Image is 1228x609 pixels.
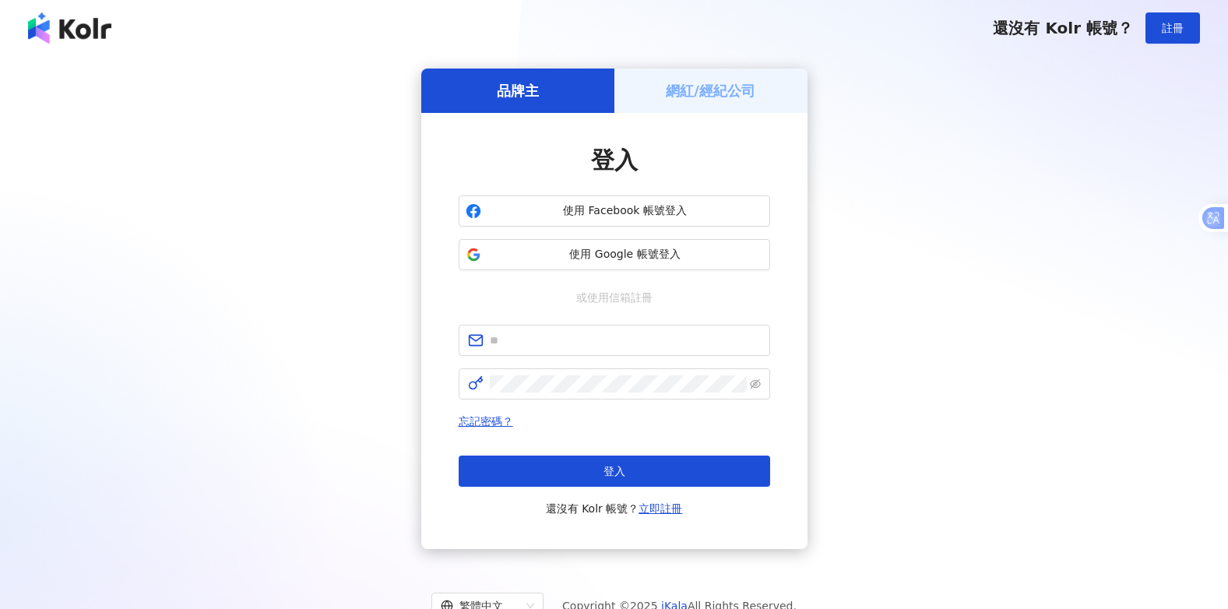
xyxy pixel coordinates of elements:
button: 註冊 [1145,12,1200,44]
button: 使用 Facebook 帳號登入 [459,195,770,227]
img: logo [28,12,111,44]
span: 使用 Google 帳號登入 [487,247,763,262]
a: 忘記密碼？ [459,415,513,428]
h5: 品牌主 [497,81,539,100]
span: 或使用信箱註冊 [565,289,663,306]
span: eye-invisible [750,378,761,389]
button: 使用 Google 帳號登入 [459,239,770,270]
span: 註冊 [1162,22,1184,34]
span: 還沒有 Kolr 帳號？ [546,499,683,518]
a: 立即註冊 [639,502,682,515]
span: 登入 [591,146,638,174]
span: 登入 [603,465,625,477]
h5: 網紅/經紀公司 [666,81,755,100]
button: 登入 [459,456,770,487]
span: 還沒有 Kolr 帳號？ [993,19,1133,37]
span: 使用 Facebook 帳號登入 [487,203,763,219]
